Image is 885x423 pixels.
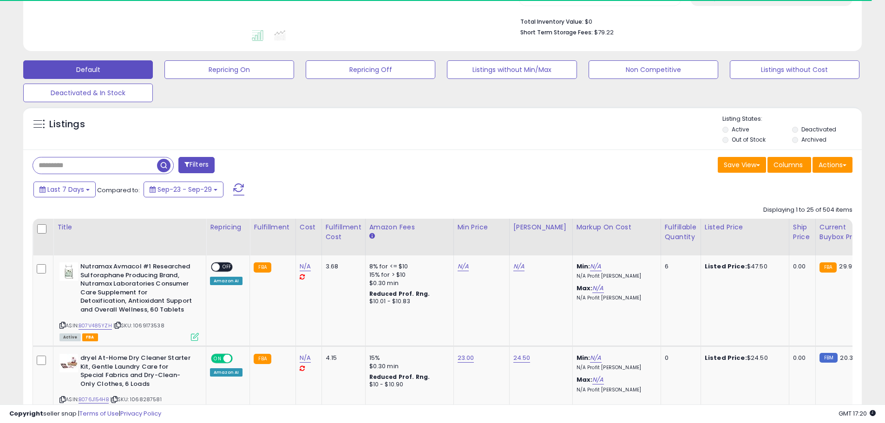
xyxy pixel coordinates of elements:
[23,84,153,102] button: Deactivated & In Stock
[665,222,697,242] div: Fulfillable Quantity
[9,409,43,418] strong: Copyright
[33,182,96,197] button: Last 7 Days
[839,409,876,418] span: 2025-10-7 17:20 GMT
[326,222,361,242] div: Fulfillment Cost
[730,60,859,79] button: Listings without Cost
[369,222,450,232] div: Amazon Fees
[801,136,826,143] label: Archived
[59,354,78,372] img: 41aeOSeYocL._SL40_.jpg
[577,353,590,362] b: Min:
[300,353,311,363] a: N/A
[23,60,153,79] button: Default
[326,262,358,271] div: 3.68
[369,232,375,241] small: Amazon Fees.
[577,284,593,293] b: Max:
[763,206,852,215] div: Displaying 1 to 25 of 504 items
[801,125,836,133] label: Deactivated
[220,263,235,271] span: OFF
[369,279,446,287] div: $0.30 min
[458,353,474,363] a: 23.00
[840,353,856,362] span: 20.37
[520,28,593,36] b: Short Term Storage Fees:
[164,60,294,79] button: Repricing On
[80,354,193,390] b: dryel At-Home Dry Cleaner Starter Kit, Gentle Laundry Care for Special Fabrics and Dry-Clean-Only...
[306,60,435,79] button: Repricing Off
[839,262,856,271] span: 29.99
[520,18,583,26] b: Total Inventory Value:
[254,222,291,232] div: Fulfillment
[80,262,193,316] b: Nutramax Avmacol #1 Researched Sulforaphane Producing Brand, Nutramax Laboratories Consumer Care ...
[819,222,867,242] div: Current Buybox Price
[577,387,654,393] p: N/A Profit [PERSON_NAME]
[665,354,694,362] div: 0
[513,353,531,363] a: 24.50
[79,409,119,418] a: Terms of Use
[594,28,614,37] span: $79.22
[793,354,808,362] div: 0.00
[157,185,212,194] span: Sep-23 - Sep-29
[369,381,446,389] div: $10 - $10.90
[513,262,524,271] a: N/A
[178,157,215,173] button: Filters
[254,262,271,273] small: FBA
[819,262,837,273] small: FBA
[577,295,654,301] p: N/A Profit [PERSON_NAME]
[59,262,78,281] img: 31p99Rh6epL._SL40_.jpg
[300,262,311,271] a: N/A
[369,290,430,298] b: Reduced Prof. Rng.
[369,298,446,306] div: $10.01 - $10.83
[231,355,246,363] span: OFF
[369,262,446,271] div: 8% for <= $10
[520,15,846,26] li: $0
[144,182,223,197] button: Sep-23 - Sep-29
[793,222,812,242] div: Ship Price
[326,354,358,362] div: 4.15
[767,157,811,173] button: Columns
[447,60,577,79] button: Listings without Min/Max
[120,409,161,418] a: Privacy Policy
[369,271,446,279] div: 15% for > $10
[369,373,430,381] b: Reduced Prof. Rng.
[665,262,694,271] div: 6
[793,262,808,271] div: 0.00
[513,222,569,232] div: [PERSON_NAME]
[47,185,84,194] span: Last 7 Days
[590,262,601,271] a: N/A
[97,186,140,195] span: Compared to:
[79,322,112,330] a: B07V485YZH
[210,368,243,377] div: Amazon AI
[59,333,81,341] span: All listings currently available for purchase on Amazon
[300,222,318,232] div: Cost
[705,354,782,362] div: $24.50
[718,157,766,173] button: Save View
[59,262,199,340] div: ASIN:
[589,60,718,79] button: Non Competitive
[458,262,469,271] a: N/A
[705,262,747,271] b: Listed Price:
[577,375,593,384] b: Max:
[577,262,590,271] b: Min:
[9,410,161,418] div: seller snap | |
[572,219,661,255] th: The percentage added to the cost of goods (COGS) that forms the calculator for Min & Max prices.
[592,284,603,293] a: N/A
[705,222,785,232] div: Listed Price
[705,262,782,271] div: $47.50
[369,354,446,362] div: 15%
[722,115,862,124] p: Listing States:
[577,222,657,232] div: Markup on Cost
[774,160,803,169] span: Columns
[57,222,202,232] div: Title
[590,353,601,363] a: N/A
[813,157,852,173] button: Actions
[577,273,654,280] p: N/A Profit [PERSON_NAME]
[577,364,654,371] p: N/A Profit [PERSON_NAME]
[732,125,749,133] label: Active
[210,277,243,285] div: Amazon AI
[592,375,603,384] a: N/A
[705,353,747,362] b: Listed Price:
[369,362,446,371] div: $0.30 min
[210,222,246,232] div: Repricing
[732,136,766,143] label: Out of Stock
[82,333,98,341] span: FBA
[49,118,85,131] h5: Listings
